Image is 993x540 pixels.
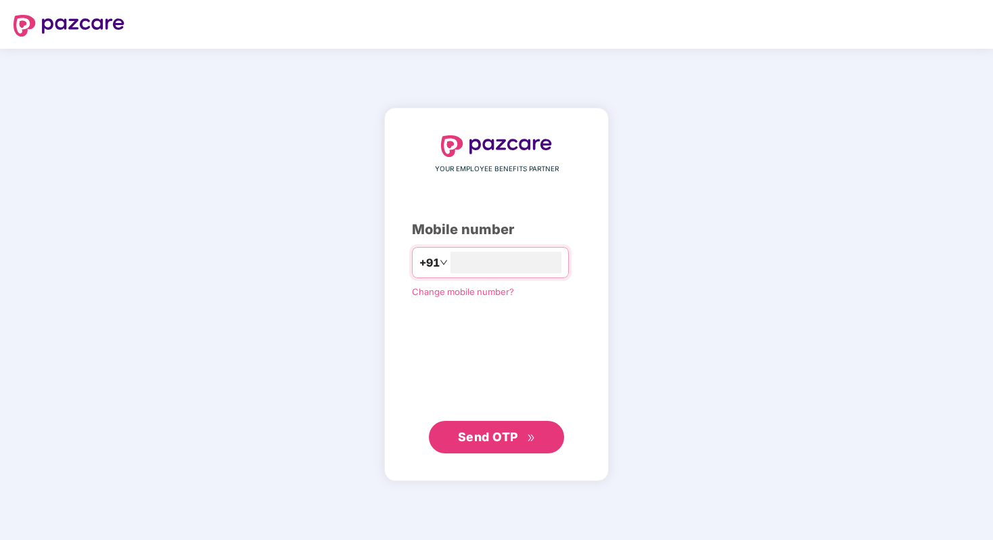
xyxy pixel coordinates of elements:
[419,254,440,271] span: +91
[527,434,536,443] span: double-right
[412,286,514,297] a: Change mobile number?
[435,164,559,175] span: YOUR EMPLOYEE BENEFITS PARTNER
[440,258,448,267] span: down
[458,430,518,444] span: Send OTP
[412,219,581,240] div: Mobile number
[429,421,564,453] button: Send OTPdouble-right
[441,135,552,157] img: logo
[14,15,124,37] img: logo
